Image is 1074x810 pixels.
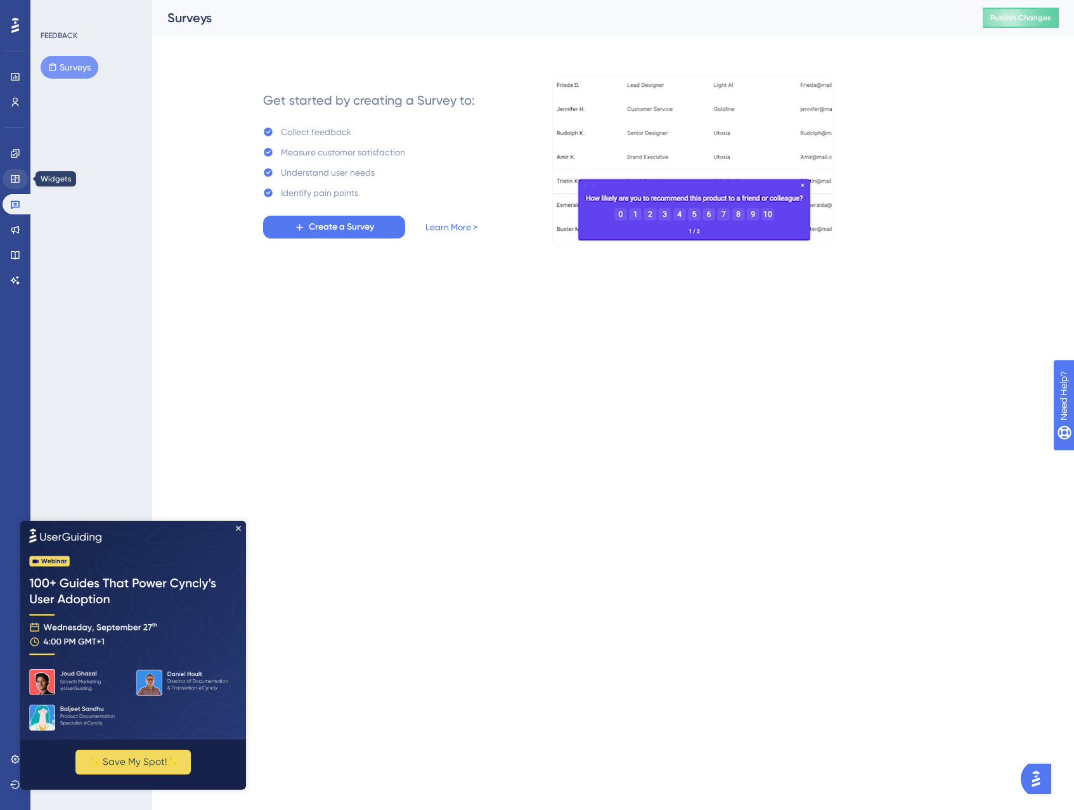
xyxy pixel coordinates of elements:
img: b81bf5b5c10d0e3e90f664060979471a.gif [552,75,832,244]
div: Get started by creating a Survey to: [263,91,475,109]
button: Publish Changes [983,8,1059,28]
span: Publish Changes [990,13,1051,23]
a: Learn More > [425,219,477,235]
iframe: UserGuiding AI Assistant Launcher [1021,760,1059,798]
div: Collect feedback [281,124,351,140]
span: Create a Survey [309,219,374,235]
button: ✨ Save My Spot!✨ [55,229,171,254]
div: Measure customer satisfaction [281,145,405,160]
button: Create a Survey [263,216,405,238]
div: FEEDBACK [41,30,77,41]
div: Close Preview [216,5,221,10]
div: Surveys [167,9,951,27]
div: Understand user needs [281,165,375,180]
span: Need Help? [30,3,79,18]
button: Surveys [41,56,98,79]
div: Identify pain points [281,185,358,200]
